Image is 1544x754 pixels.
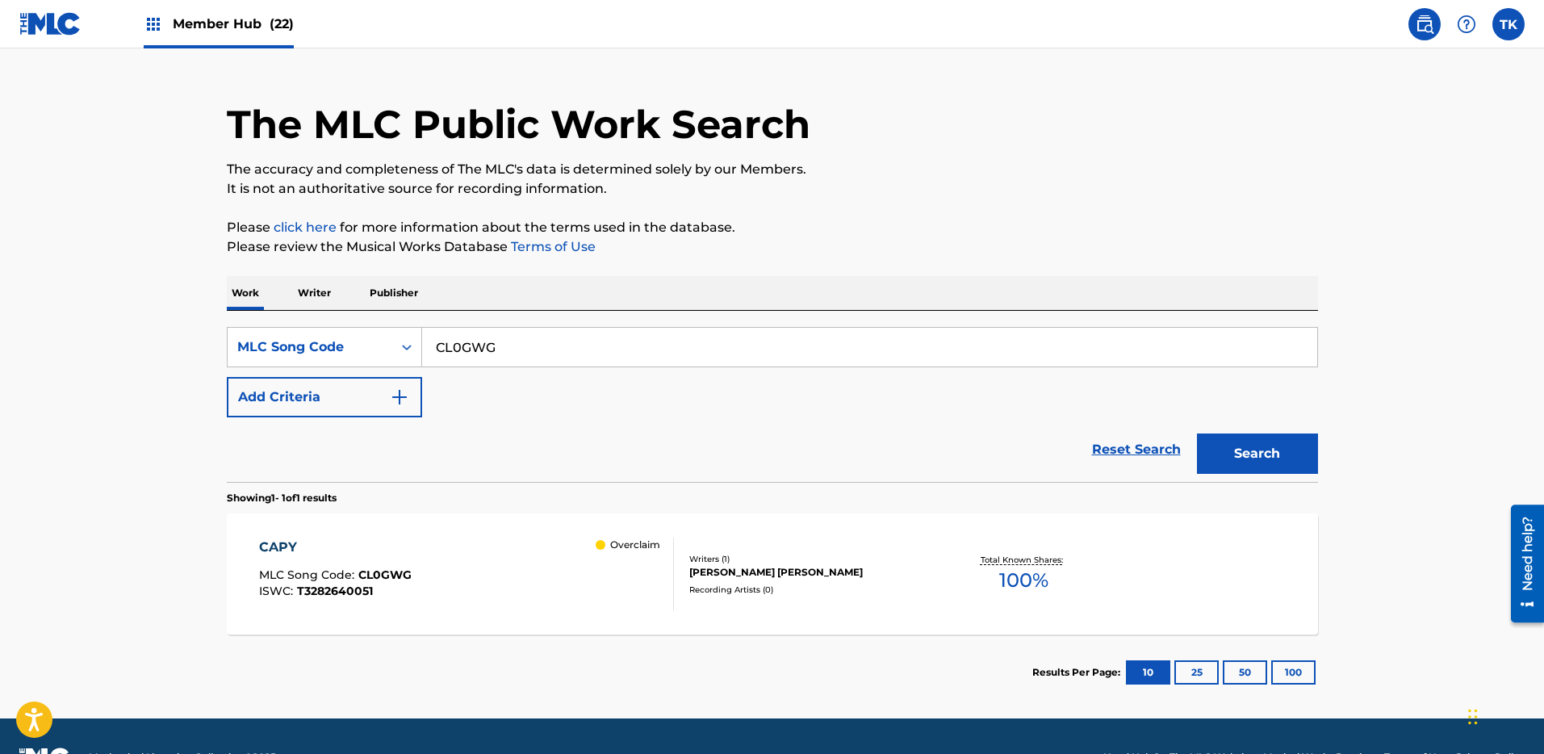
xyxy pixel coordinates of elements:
[981,554,1067,566] p: Total Known Shares:
[610,538,660,552] p: Overclaim
[237,337,383,357] div: MLC Song Code
[1271,660,1316,685] button: 100
[227,377,422,417] button: Add Criteria
[270,16,294,31] span: (22)
[1197,434,1318,474] button: Search
[227,276,264,310] p: Work
[293,276,336,310] p: Writer
[259,584,297,598] span: ISWC :
[144,15,163,34] img: Top Rightsholders
[1084,432,1189,467] a: Reset Search
[1468,693,1478,741] div: Drag
[390,387,409,407] img: 9d2ae6d4665cec9f34b9.svg
[358,568,412,582] span: CL0GWG
[227,160,1318,179] p: The accuracy and completeness of The MLC's data is determined solely by our Members.
[274,220,337,235] a: click here
[227,179,1318,199] p: It is not an authoritative source for recording information.
[689,553,933,565] div: Writers ( 1 )
[508,239,596,254] a: Terms of Use
[365,276,423,310] p: Publisher
[999,566,1048,595] span: 100 %
[173,15,294,33] span: Member Hub
[689,565,933,580] div: [PERSON_NAME] [PERSON_NAME]
[227,491,337,505] p: Showing 1 - 1 of 1 results
[227,218,1318,237] p: Please for more information about the terms used in the database.
[1492,8,1525,40] div: User Menu
[1223,660,1267,685] button: 50
[1457,15,1476,34] img: help
[1126,660,1170,685] button: 10
[297,584,373,598] span: T3282640051
[1463,677,1544,754] iframe: Chat Widget
[259,568,358,582] span: MLC Song Code :
[227,513,1318,635] a: CAPYMLC Song Code:CL0GWGISWC:T3282640051 OverclaimWriters (1)[PERSON_NAME] [PERSON_NAME]Recording...
[227,237,1318,257] p: Please review the Musical Works Database
[19,12,82,36] img: MLC Logo
[689,584,933,596] div: Recording Artists ( 0 )
[227,100,810,149] h1: The MLC Public Work Search
[1032,665,1124,680] p: Results Per Page:
[1408,8,1441,40] a: Public Search
[259,538,412,557] div: CAPY
[1450,8,1483,40] div: Help
[1499,499,1544,629] iframe: Resource Center
[227,327,1318,482] form: Search Form
[1415,15,1434,34] img: search
[1174,660,1219,685] button: 25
